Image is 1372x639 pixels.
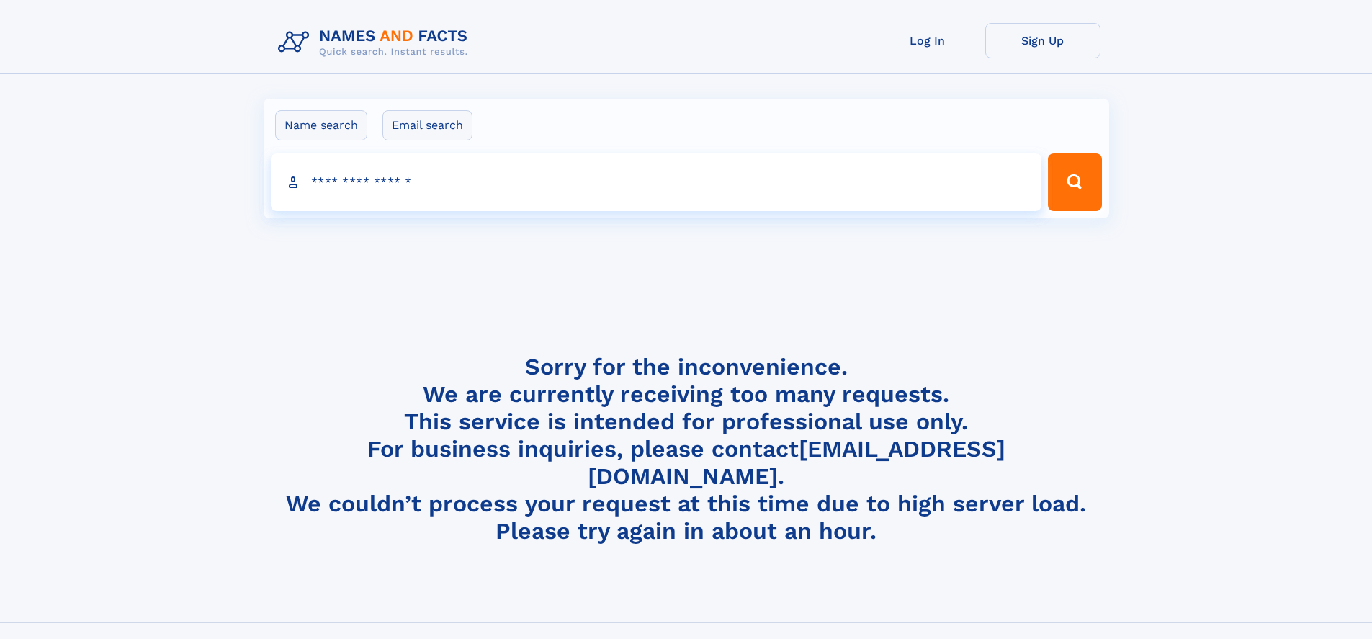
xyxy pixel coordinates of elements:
[272,353,1100,545] h4: Sorry for the inconvenience. We are currently receiving too many requests. This service is intend...
[985,23,1100,58] a: Sign Up
[275,110,367,140] label: Name search
[382,110,472,140] label: Email search
[1048,153,1101,211] button: Search Button
[272,23,480,62] img: Logo Names and Facts
[271,153,1042,211] input: search input
[870,23,985,58] a: Log In
[588,435,1005,490] a: [EMAIL_ADDRESS][DOMAIN_NAME]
